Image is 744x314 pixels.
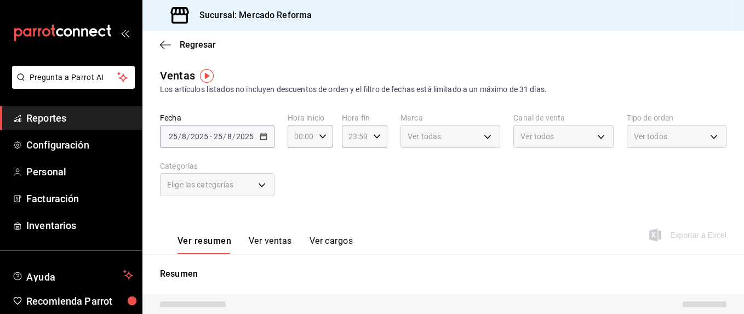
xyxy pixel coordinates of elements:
div: Ventas [160,67,195,84]
span: Recomienda Parrot [26,294,133,309]
label: Categorías [160,162,274,170]
span: Regresar [180,39,216,50]
img: Tooltip marker [200,69,214,83]
input: -- [213,132,223,141]
span: Ayuda [26,269,119,282]
button: open_drawer_menu [121,28,129,37]
span: Pregunta a Parrot AI [30,72,118,83]
p: Resumen [160,267,726,281]
span: / [187,132,190,141]
button: Ver resumen [178,236,231,254]
a: Pregunta a Parrot AI [8,79,135,91]
input: -- [227,132,232,141]
span: Ver todos [634,131,667,142]
span: Inventarios [26,218,133,233]
button: Pregunta a Parrot AI [12,66,135,89]
button: Ver ventas [249,236,292,254]
label: Marca [400,114,500,122]
label: Fecha [160,114,274,122]
span: Personal [26,164,133,179]
div: navigation tabs [178,236,353,254]
span: Ver todas [408,131,441,142]
input: ---- [236,132,254,141]
button: Regresar [160,39,216,50]
input: ---- [190,132,209,141]
span: Configuración [26,138,133,152]
label: Hora fin [342,114,387,122]
h3: Sucursal: Mercado Reforma [191,9,312,22]
div: Los artículos listados no incluyen descuentos de orden y el filtro de fechas está limitado a un m... [160,84,726,95]
button: Ver cargos [310,236,353,254]
input: -- [181,132,187,141]
span: Facturación [26,191,133,206]
span: Reportes [26,111,133,125]
span: / [178,132,181,141]
span: / [232,132,236,141]
span: Elige las categorías [167,179,234,190]
span: / [223,132,226,141]
label: Tipo de orden [627,114,726,122]
label: Canal de venta [513,114,613,122]
span: - [210,132,212,141]
input: -- [168,132,178,141]
label: Hora inicio [288,114,333,122]
span: Ver todos [520,131,554,142]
